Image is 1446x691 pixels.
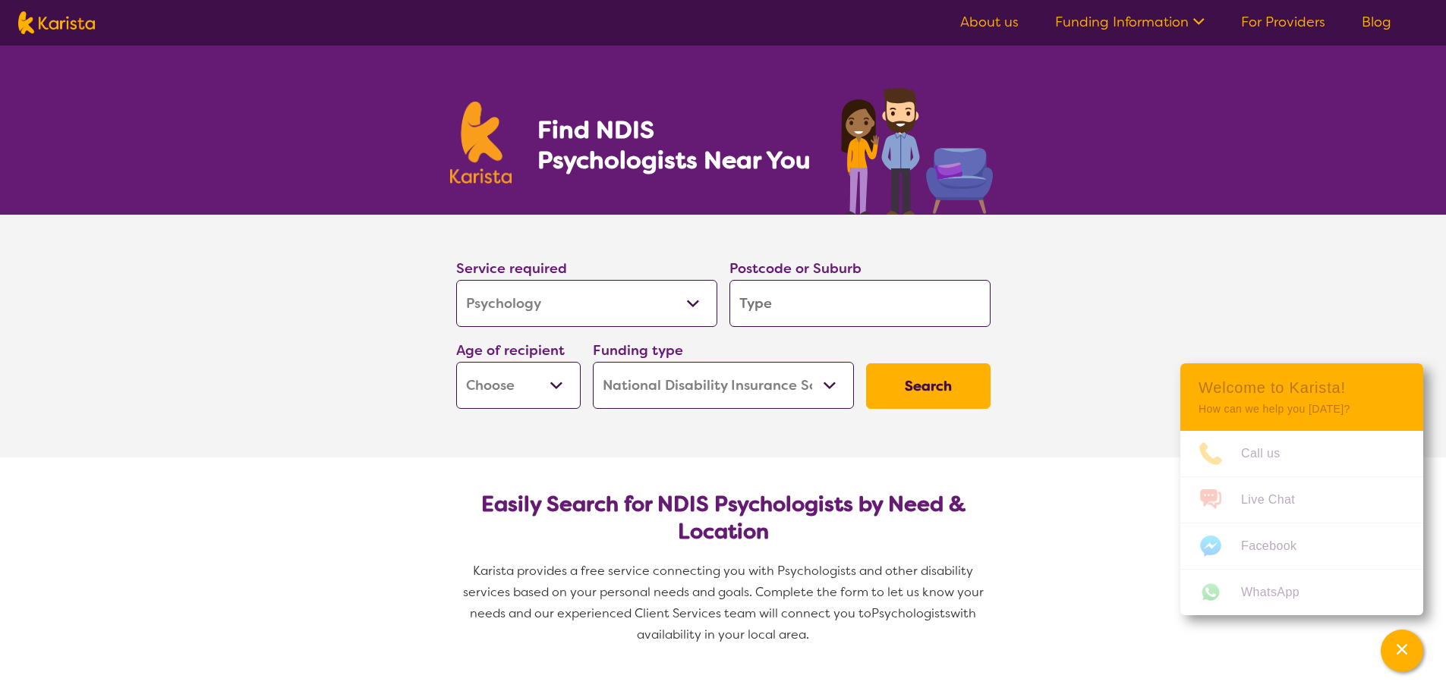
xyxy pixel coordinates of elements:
label: Age of recipient [456,341,565,360]
span: Live Chat [1241,488,1313,511]
label: Service required [456,259,567,278]
button: Search [866,363,991,409]
span: WhatsApp [1241,581,1318,604]
span: Call us [1241,442,1299,465]
a: Funding Information [1055,13,1205,31]
span: Karista provides a free service connecting you with Psychologists and other disability services b... [463,563,987,621]
a: Blog [1362,13,1391,31]
a: About us [960,13,1019,31]
a: Web link opens in a new tab. [1180,570,1423,615]
input: Type [729,280,991,327]
img: Karista logo [450,102,512,184]
img: Karista logo [18,11,95,34]
span: Psychologists [871,605,950,621]
img: psychology [836,82,997,215]
h2: Easily Search for NDIS Psychologists by Need & Location [468,491,978,545]
ul: Choose channel [1180,431,1423,615]
a: For Providers [1241,13,1325,31]
h1: Find NDIS Psychologists Near You [537,115,818,175]
label: Postcode or Suburb [729,259,862,278]
span: Facebook [1241,535,1315,558]
p: How can we help you [DATE]? [1199,403,1405,416]
h2: Welcome to Karista! [1199,378,1405,397]
button: Channel Menu [1381,630,1423,672]
label: Funding type [593,341,683,360]
div: Channel Menu [1180,363,1423,615]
